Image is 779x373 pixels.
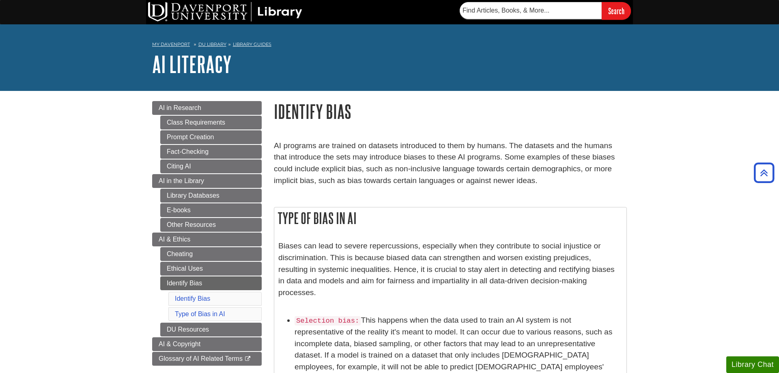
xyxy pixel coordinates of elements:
div: Guide Page Menu [152,101,262,366]
a: Identify Bias [160,276,262,290]
span: AI & Copyright [159,341,200,347]
a: Library Guides [233,41,271,47]
a: Type of Bias in AI [175,310,225,317]
a: Citing AI [160,160,262,173]
a: My Davenport [152,41,190,48]
input: Find Articles, Books, & More... [460,2,602,19]
h1: Identify Bias [274,101,627,122]
h2: Type of Bias in AI [274,207,626,229]
span: Glossary of AI Related Terms [159,355,243,362]
code: Selection bias: [295,316,361,326]
a: Class Requirements [160,116,262,129]
span: AI in Research [159,104,201,111]
a: E-books [160,203,262,217]
p: AI programs are trained on datasets introduced to them by humans. The datasets and the humans tha... [274,140,627,187]
span: AI & Ethics [159,236,190,243]
button: Library Chat [726,356,779,373]
a: AI in Research [152,101,262,115]
a: AI in the Library [152,174,262,188]
a: DU Library [198,41,226,47]
input: Search [602,2,631,19]
a: AI & Ethics [152,233,262,246]
p: Biases can lead to severe repercussions, especially when they contribute to social injustice or d... [278,240,622,310]
a: Glossary of AI Related Terms [152,352,262,366]
form: Searches DU Library's articles, books, and more [460,2,631,19]
a: Other Resources [160,218,262,232]
a: Prompt Creation [160,130,262,144]
a: DU Resources [160,323,262,336]
a: Cheating [160,247,262,261]
span: AI in the Library [159,177,204,184]
a: Identify Bias [175,295,210,302]
a: Back to Top [751,167,777,178]
a: Library Databases [160,189,262,203]
a: Fact-Checking [160,145,262,159]
a: Ethical Uses [160,262,262,276]
img: DU Library [148,2,302,22]
nav: breadcrumb [152,39,627,52]
i: This link opens in a new window [244,356,251,362]
a: AI & Copyright [152,337,262,351]
a: AI Literacy [152,52,232,77]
